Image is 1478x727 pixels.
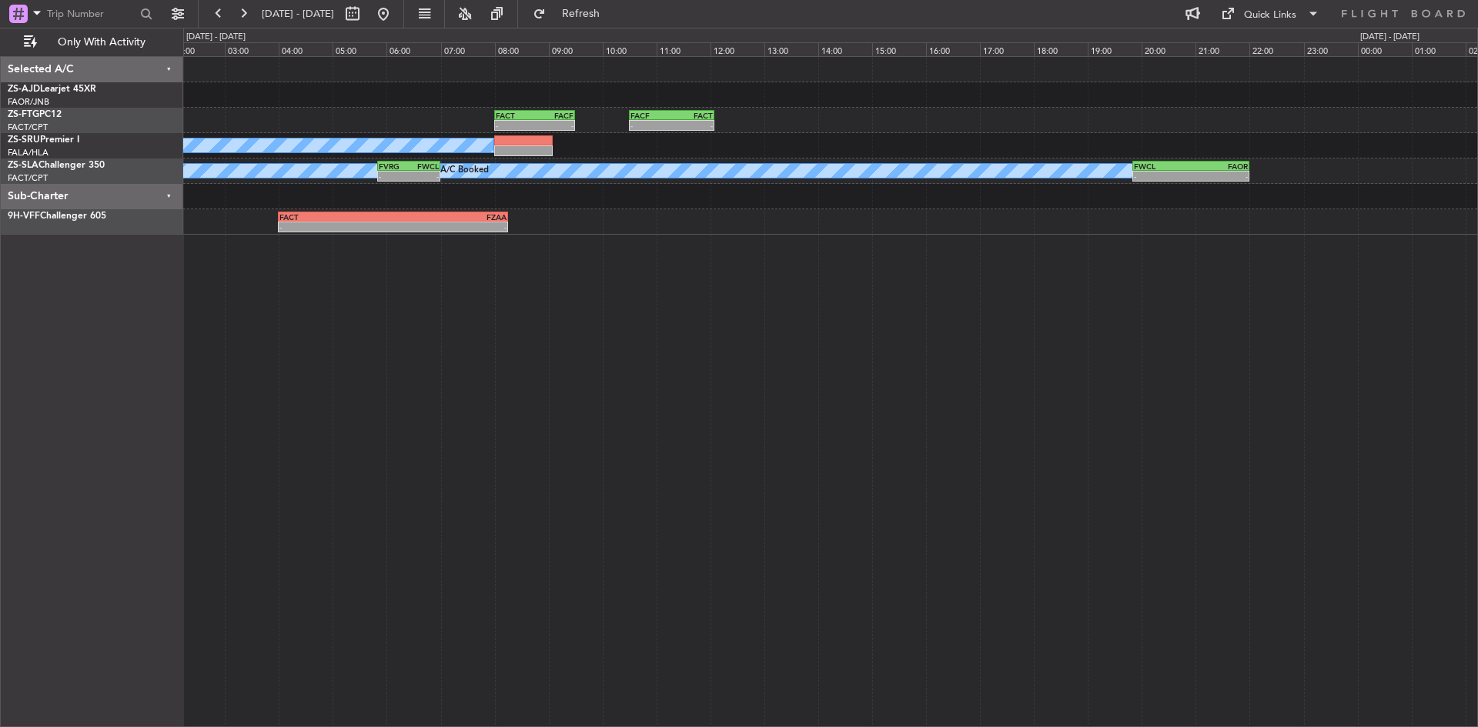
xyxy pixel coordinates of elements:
[8,147,48,158] a: FALA/HLA
[441,42,495,56] div: 07:00
[40,37,162,48] span: Only With Activity
[1142,42,1195,56] div: 20:00
[534,111,573,120] div: FACF
[409,172,439,181] div: -
[1412,42,1466,56] div: 01:00
[8,161,38,170] span: ZS-SLA
[630,121,672,130] div: -
[630,111,672,120] div: FACF
[711,42,764,56] div: 12:00
[1358,42,1412,56] div: 00:00
[1034,42,1088,56] div: 18:00
[379,172,409,181] div: -
[1191,162,1248,171] div: FAOR
[393,222,506,232] div: -
[186,31,246,44] div: [DATE] - [DATE]
[534,121,573,130] div: -
[496,121,535,130] div: -
[526,2,618,26] button: Refresh
[1134,162,1191,171] div: FWCL
[603,42,657,56] div: 10:00
[8,85,40,94] span: ZS-AJD
[8,135,79,145] a: ZS-SRUPremier I
[495,42,549,56] div: 08:00
[1213,2,1327,26] button: Quick Links
[440,159,489,182] div: A/C Booked
[980,42,1034,56] div: 17:00
[549,8,614,19] span: Refresh
[262,7,334,21] span: [DATE] - [DATE]
[17,30,167,55] button: Only With Activity
[671,111,713,120] div: FACT
[8,135,40,145] span: ZS-SRU
[872,42,926,56] div: 15:00
[8,161,105,170] a: ZS-SLAChallenger 350
[549,42,603,56] div: 09:00
[409,162,439,171] div: FWCL
[1088,42,1142,56] div: 19:00
[171,42,225,56] div: 02:00
[1360,31,1419,44] div: [DATE] - [DATE]
[8,172,48,184] a: FACT/CPT
[8,96,49,108] a: FAOR/JNB
[496,111,535,120] div: FACT
[926,42,980,56] div: 16:00
[279,212,393,222] div: FACT
[671,121,713,130] div: -
[1304,42,1358,56] div: 23:00
[8,85,96,94] a: ZS-AJDLearjet 45XR
[8,122,48,133] a: FACT/CPT
[8,110,62,119] a: ZS-FTGPC12
[8,212,106,221] a: 9H-VFFChallenger 605
[8,110,39,119] span: ZS-FTG
[764,42,818,56] div: 13:00
[1134,172,1191,181] div: -
[279,222,393,232] div: -
[1249,42,1303,56] div: 22:00
[8,212,40,221] span: 9H-VFF
[225,42,279,56] div: 03:00
[379,162,409,171] div: FVRG
[47,2,135,25] input: Trip Number
[333,42,386,56] div: 05:00
[386,42,440,56] div: 06:00
[1195,42,1249,56] div: 21:00
[1244,8,1296,23] div: Quick Links
[818,42,872,56] div: 14:00
[657,42,711,56] div: 11:00
[393,212,506,222] div: FZAA
[1191,172,1248,181] div: -
[279,42,333,56] div: 04:00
